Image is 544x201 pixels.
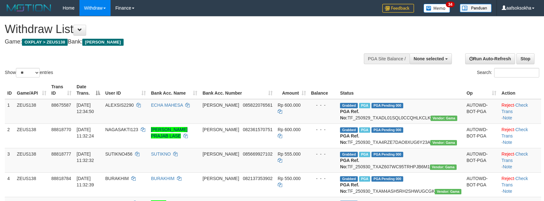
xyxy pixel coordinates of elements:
[501,103,528,114] a: Check Trans
[340,133,359,145] b: PGA Ref. No:
[5,99,14,124] td: 1
[464,81,499,99] th: Op: activate to sort column ascending
[202,127,239,132] span: [PERSON_NAME]
[151,127,187,138] a: [PERSON_NAME] PRAJAB LASE
[309,81,338,99] th: Balance
[202,176,239,181] span: [PERSON_NAME]
[464,172,499,197] td: AUTOWD-BOT-PGA
[499,172,541,197] td: · ·
[151,103,183,108] a: ECHA MAHESA
[340,109,359,120] b: PGA Ref. No:
[105,127,138,132] span: NAGASAKTI123
[460,4,492,12] img: panduan.png
[311,102,335,108] div: - - -
[5,172,14,197] td: 4
[430,164,457,170] span: Vendor URL: https://trx31.1velocity.biz
[77,151,94,163] span: [DATE] 11:32:32
[503,164,512,169] a: Note
[501,127,528,138] a: Check Trans
[464,99,499,124] td: AUTOWD-BOT-PGA
[243,127,272,132] span: Copy 082361570751 to clipboard
[499,148,541,172] td: · ·
[382,4,414,13] img: Feedback.jpg
[5,39,356,45] h4: Game: Bank:
[371,103,403,108] span: PGA Pending
[5,23,356,36] h1: Withdraw List
[359,152,370,157] span: Marked by aafpengsreynich
[151,176,174,181] a: BURAKHIM
[410,53,452,64] button: None selected
[275,81,309,99] th: Amount: activate to sort column ascending
[464,124,499,148] td: AUTOWD-BOT-PGA
[278,127,301,132] span: Rp 600.000
[311,126,335,133] div: - - -
[501,176,528,187] a: Check Trans
[74,81,103,99] th: Date Trans.: activate to sort column descending
[371,176,403,182] span: PGA Pending
[424,4,450,13] img: Button%20Memo.svg
[501,151,528,163] a: Check Trans
[414,56,444,61] span: None selected
[477,68,539,77] label: Search:
[359,127,370,133] span: Marked by aafpengsreynich
[311,151,335,157] div: - - -
[340,127,358,133] span: Grabbed
[371,152,403,157] span: PGA Pending
[202,103,239,108] span: [PERSON_NAME]
[501,103,514,108] a: Reject
[359,103,370,108] span: Marked by aafpengsreynich
[5,3,53,13] img: MOTION_logo.png
[14,99,49,124] td: ZEUS138
[435,189,461,194] span: Vendor URL: https://trx31.1velocity.biz
[77,127,94,138] span: [DATE] 11:32:24
[337,172,464,197] td: TF_250930_TXAM4ASH5RH2SHWUGCGK
[278,103,301,108] span: Rp 600.000
[77,103,94,114] span: [DATE] 12:34:50
[77,176,94,187] span: [DATE] 11:32:39
[51,127,71,132] span: 88818770
[278,176,301,181] span: Rp 550.000
[494,68,539,77] input: Search:
[359,176,370,182] span: Marked by aafpengsreynich
[503,140,512,145] a: Note
[243,176,272,181] span: Copy 082137353902 to clipboard
[200,81,275,99] th: Bank Acc. Number: activate to sort column ascending
[337,81,464,99] th: Status
[243,151,272,157] span: Copy 085669927102 to clipboard
[340,158,359,169] b: PGA Ref. No:
[340,176,358,182] span: Grabbed
[82,39,123,46] span: [PERSON_NAME]
[51,103,71,108] span: 88675587
[202,151,239,157] span: [PERSON_NAME]
[337,148,464,172] td: TF_250930_TXAZ607WC95TRHPJB6M1
[243,103,272,108] span: Copy 085822076561 to clipboard
[431,116,457,121] span: Vendor URL: https://trx31.1velocity.biz
[516,53,534,64] a: Stop
[464,148,499,172] td: AUTOWD-BOT-PGA
[311,175,335,182] div: - - -
[430,140,457,145] span: Vendor URL: https://trx31.1velocity.biz
[105,103,134,108] span: ALEXSIS2290
[340,103,358,108] span: Grabbed
[22,39,68,46] span: OXPLAY > ZEUS138
[501,176,514,181] a: Reject
[5,148,14,172] td: 3
[371,127,403,133] span: PGA Pending
[340,182,359,194] b: PGA Ref. No:
[465,53,515,64] a: Run Auto-Refresh
[5,124,14,148] td: 2
[49,81,74,99] th: Trans ID: activate to sort column ascending
[151,151,171,157] a: SUTIKNO
[364,53,410,64] div: PGA Site Balance /
[14,172,49,197] td: ZEUS138
[103,81,148,99] th: User ID: activate to sort column ascending
[51,176,71,181] span: 88818784
[501,151,514,157] a: Reject
[503,189,512,194] a: Note
[499,124,541,148] td: · ·
[503,115,512,120] a: Note
[16,68,40,77] select: Showentries
[5,68,53,77] label: Show entries
[501,127,514,132] a: Reject
[337,99,464,124] td: TF_250929_TXADL01SQL0CCQHLKCLK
